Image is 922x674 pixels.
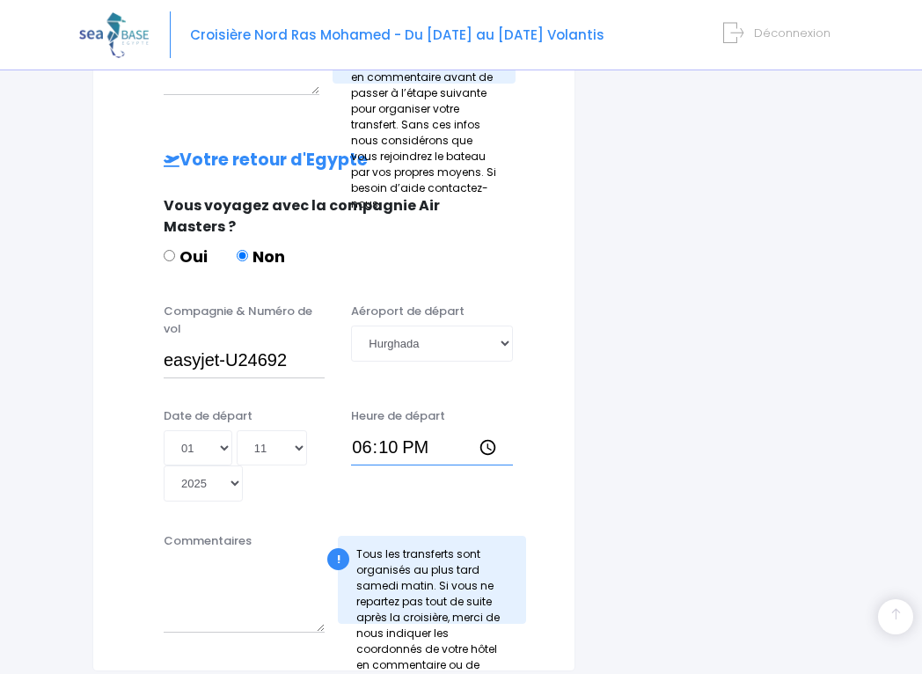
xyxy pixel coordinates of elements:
[164,195,440,237] span: Vous voyagez avec la compagnie Air Masters ?
[164,245,208,268] label: Oui
[351,303,465,320] label: Aéroport de départ
[237,245,285,268] label: Non
[338,536,525,624] div: Tous les transferts sont organisés au plus tard samedi matin. Si vous ne repartez pas tout de sui...
[237,250,248,261] input: Non
[164,303,325,337] label: Compagnie & Numéro de vol
[190,26,604,44] span: Croisière Nord Ras Mohamed - Du [DATE] au [DATE] Volantis
[754,25,831,41] span: Déconnexion
[164,407,252,425] label: Date de départ
[128,150,539,171] h2: Votre retour d'Egypte
[327,548,349,570] div: !
[164,250,175,261] input: Oui
[164,532,252,550] label: Commentaires
[351,407,445,425] label: Heure de départ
